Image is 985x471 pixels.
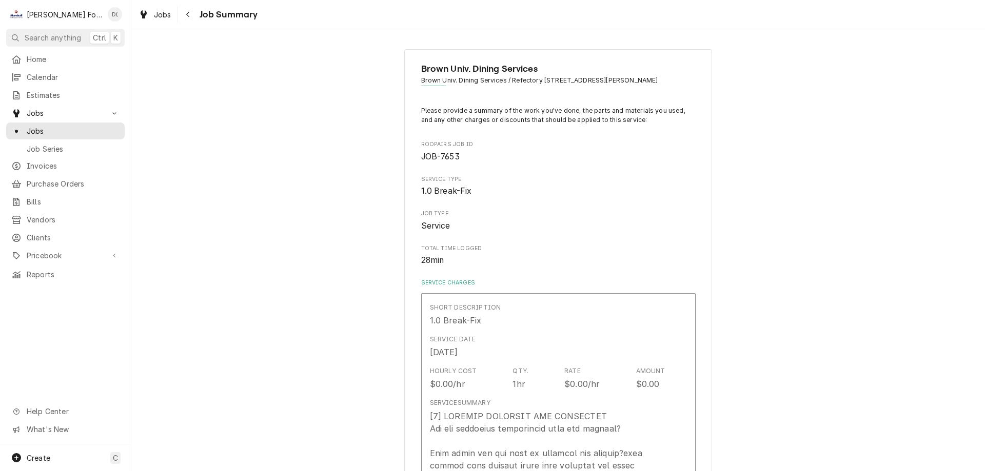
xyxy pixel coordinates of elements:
div: 1.0 Break-Fix [430,314,482,326]
a: Job Series [6,140,125,157]
div: [DATE] [430,346,458,358]
div: Service Type [421,175,696,197]
span: Name [421,62,696,76]
a: Estimates [6,87,125,104]
span: Jobs [27,108,104,118]
span: Job Summary [196,8,258,22]
div: Marshall Food Equipment Service's Avatar [9,7,24,22]
span: Bills [27,196,120,207]
span: Address [421,76,696,85]
div: $0.00/hr [564,378,600,390]
span: C [113,453,118,463]
div: Derek Testa (81)'s Avatar [108,7,122,22]
div: 1hr [513,378,525,390]
span: Job Type [421,210,696,218]
button: Navigate back [180,6,196,23]
span: 28min [421,255,444,265]
div: Total Time Logged [421,244,696,267]
div: Amount [636,366,665,376]
a: Home [6,51,125,68]
label: Service Charges [421,279,696,287]
div: Client Information [421,62,696,93]
span: Help Center [27,406,119,417]
span: Purchase Orders [27,178,120,189]
a: Reports [6,266,125,283]
span: Jobs [154,9,171,20]
span: JOB-7653 [421,152,460,161]
a: Invoices [6,157,125,174]
span: Calendar [27,72,120,83]
div: [PERSON_NAME] Food Equipment Service [27,9,102,20]
span: Total Time Logged [421,254,696,267]
button: Search anythingCtrlK [6,29,125,47]
div: Roopairs Job ID [421,140,696,162]
a: Bills [6,193,125,210]
span: Search anything [25,32,81,43]
span: Create [27,454,50,462]
span: Total Time Logged [421,244,696,253]
span: Clients [27,232,120,243]
div: D( [108,7,122,22]
a: Purchase Orders [6,175,125,192]
div: Short Description [430,303,501,312]
span: 1.0 Break-Fix [421,186,472,196]
span: Service Type [421,175,696,183]
span: Ctrl [93,32,106,43]
a: Jobs [6,122,125,139]
span: Pricebook [27,250,104,261]
div: Service Date [430,335,476,344]
div: Hourly Cost [430,366,477,376]
div: $0.00/hr [430,378,465,390]
a: Jobs [134,6,175,23]
a: Go to Jobs [6,105,125,121]
div: Job Type [421,210,696,232]
span: Vendors [27,214,120,225]
span: Home [27,54,120,65]
span: Job Series [27,144,120,154]
a: Calendar [6,69,125,86]
span: Service Type [421,185,696,197]
a: Go to Pricebook [6,247,125,264]
div: M [9,7,24,22]
span: What's New [27,424,119,435]
span: Roopairs Job ID [421,140,696,149]
span: Service [421,221,450,231]
span: Reports [27,269,120,280]
div: Qty. [513,366,528,376]
a: Clients [6,229,125,246]
p: Please provide a summary of the work you've done, the parts and materials you used, and any other... [421,106,696,125]
span: Job Type [421,220,696,232]
a: Go to What's New [6,421,125,438]
span: K [113,32,118,43]
div: Rate [564,366,581,376]
a: Vendors [6,211,125,228]
div: $0.00 [636,378,660,390]
span: Estimates [27,90,120,100]
span: Roopairs Job ID [421,151,696,163]
div: Service Summary [430,398,490,407]
a: Go to Help Center [6,403,125,420]
span: Jobs [27,126,120,136]
span: Invoices [27,160,120,171]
